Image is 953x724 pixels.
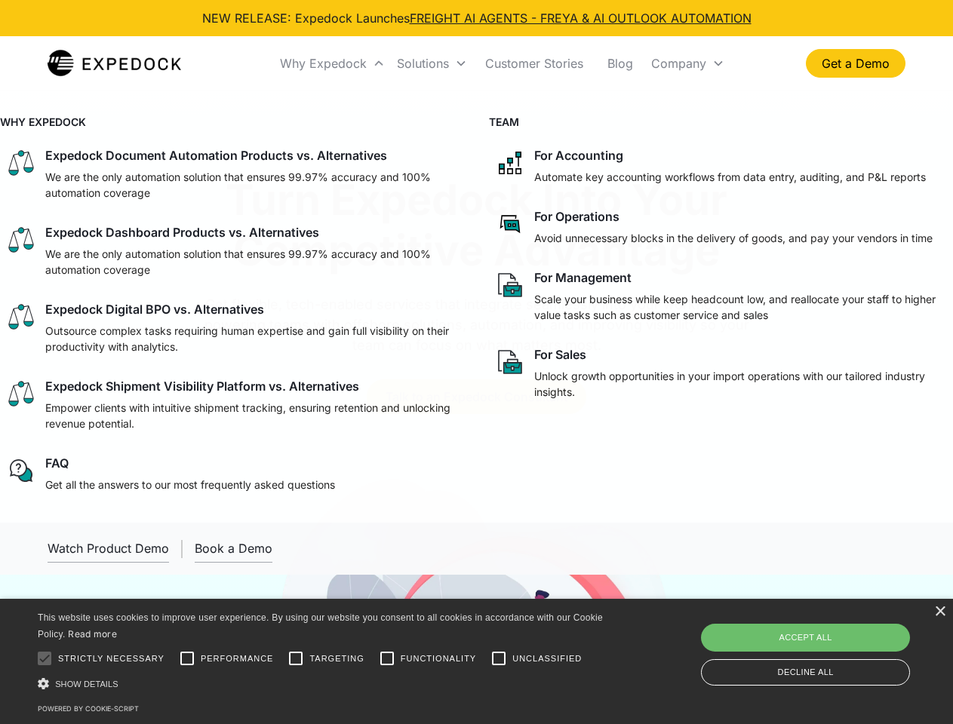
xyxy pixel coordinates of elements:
p: Avoid unnecessary blocks in the delivery of goods, and pay your vendors in time [534,230,933,246]
img: regular chat bubble icon [6,456,36,486]
p: Get all the answers to our most frequently asked questions [45,477,335,492]
a: Powered by cookie-script [38,704,139,713]
img: scale icon [6,302,36,332]
div: Why Expedock [274,38,391,89]
div: Company [651,56,706,71]
div: Expedock Dashboard Products vs. Alternatives [45,225,319,240]
div: For Accounting [534,148,623,163]
span: Show details [55,680,118,689]
div: For Management [534,270,632,285]
div: Company [645,38,730,89]
a: FREIGHT AI AGENTS - FREYA & AI OUTLOOK AUTOMATION [410,11,752,26]
a: Book a Demo [195,535,272,563]
span: Performance [201,652,274,665]
p: Outsource complex tasks requiring human expertise and gain full visibility on their productivity ... [45,323,459,354]
img: scale icon [6,148,36,178]
img: Expedock Logo [48,48,181,78]
a: Read more [68,628,117,640]
img: paper and bag icon [495,347,525,377]
span: Strictly necessary [58,652,164,665]
div: Why Expedock [280,56,367,71]
div: FAQ [45,456,69,471]
a: Blog [595,38,645,89]
p: Scale your business while keep headcount low, and reallocate your staff to higher value tasks suc... [534,291,948,323]
p: We are the only automation solution that ensures 99.97% accuracy and 100% automation coverage [45,169,459,201]
div: Book a Demo [195,541,272,556]
span: Functionality [401,652,476,665]
div: Expedock Document Automation Products vs. Alternatives [45,148,387,163]
img: rectangular chat bubble icon [495,209,525,239]
a: Customer Stories [473,38,595,89]
div: NEW RELEASE: Expedock Launches [202,9,752,27]
img: scale icon [6,379,36,409]
a: Get a Demo [806,49,905,78]
div: Show details [38,676,608,692]
p: Unlock growth opportunities in your import operations with our tailored industry insights. [534,368,948,400]
img: paper and bag icon [495,270,525,300]
a: open lightbox [48,535,169,563]
span: Unclassified [512,652,582,665]
img: network like icon [495,148,525,178]
span: Targeting [309,652,364,665]
p: Automate key accounting workflows from data entry, auditing, and P&L reports [534,169,926,185]
a: home [48,48,181,78]
div: Solutions [397,56,449,71]
img: scale icon [6,225,36,255]
div: Expedock Digital BPO vs. Alternatives [45,302,264,317]
div: Expedock Shipment Visibility Platform vs. Alternatives [45,379,359,394]
div: Solutions [391,38,473,89]
div: Watch Product Demo [48,541,169,556]
div: For Sales [534,347,586,362]
iframe: Chat Widget [702,561,953,724]
span: This website uses cookies to improve user experience. By using our website you consent to all coo... [38,612,603,640]
p: We are the only automation solution that ensures 99.97% accuracy and 100% automation coverage [45,246,459,278]
p: Empower clients with intuitive shipment tracking, ensuring retention and unlocking revenue potent... [45,400,459,431]
div: For Operations [534,209,619,224]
